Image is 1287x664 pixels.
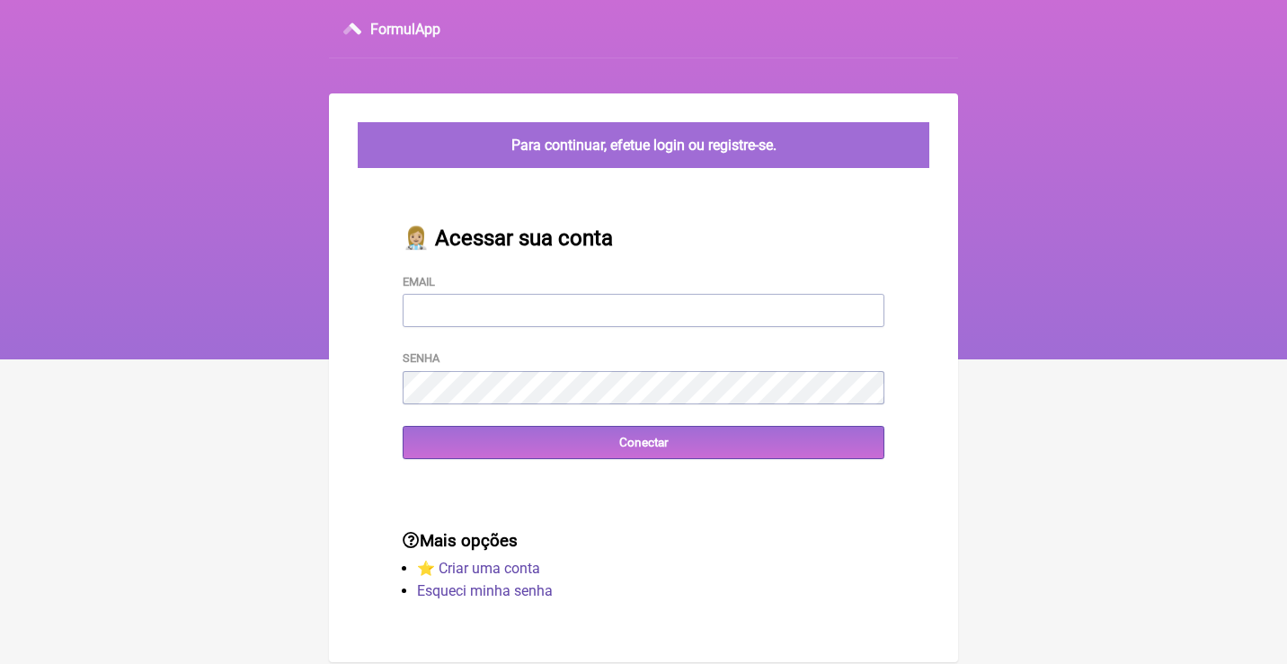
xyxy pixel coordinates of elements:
label: Email [403,275,435,288]
label: Senha [403,351,439,365]
div: Para continuar, efetue login ou registre-se. [358,122,929,168]
h3: Mais opções [403,531,884,551]
a: Esqueci minha senha [417,582,553,599]
a: ⭐️ Criar uma conta [417,560,540,577]
input: Conectar [403,426,884,459]
h3: FormulApp [370,21,440,38]
h2: 👩🏼‍⚕️ Acessar sua conta [403,226,884,251]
